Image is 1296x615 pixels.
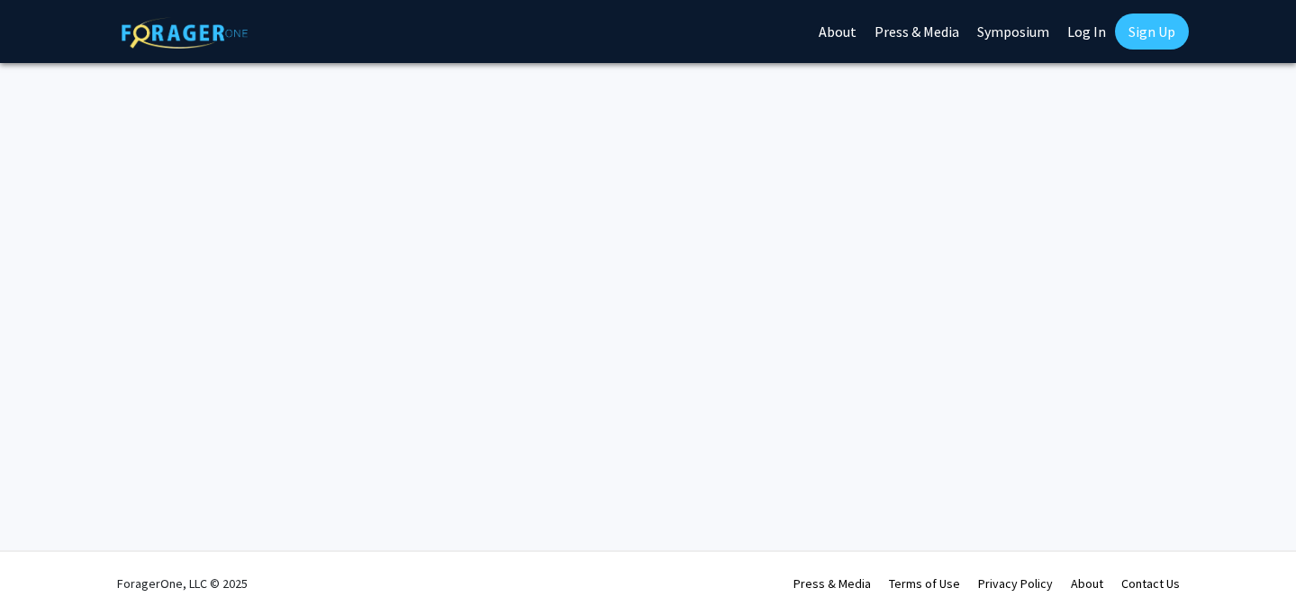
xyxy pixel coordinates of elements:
a: Terms of Use [889,575,960,592]
a: Privacy Policy [978,575,1053,592]
a: About [1071,575,1103,592]
a: Press & Media [793,575,871,592]
a: Sign Up [1115,14,1189,50]
img: ForagerOne Logo [122,17,248,49]
div: ForagerOne, LLC © 2025 [117,552,248,615]
a: Contact Us [1121,575,1180,592]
